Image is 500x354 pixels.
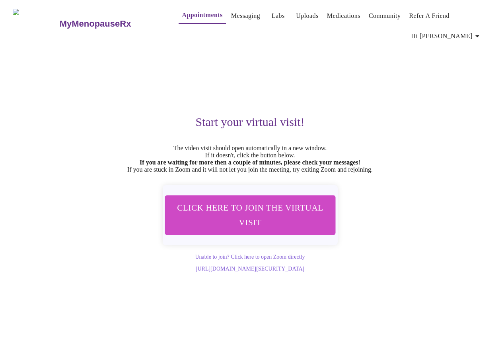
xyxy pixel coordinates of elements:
[228,8,263,24] button: Messaging
[175,201,325,230] span: Click here to join the virtual visit
[327,10,360,21] a: Medications
[272,10,285,21] a: Labs
[231,10,260,21] a: Messaging
[195,254,305,260] a: Unable to join? Click here to open Zoom directly
[13,9,58,39] img: MyMenopauseRx Logo
[140,159,360,166] strong: If you are waiting for more then a couple of minutes, please check your messages!
[293,8,322,24] button: Uploads
[165,195,335,235] button: Click here to join the virtual visit
[296,10,319,21] a: Uploads
[265,8,291,24] button: Labs
[196,266,304,272] a: [URL][DOMAIN_NAME][SECURITY_DATA]
[409,10,449,21] a: Refer a Friend
[179,7,226,24] button: Appointments
[13,145,487,173] p: The video visit should open automatically in a new window. If it doesn't, click the button below....
[408,28,485,44] button: Hi [PERSON_NAME]
[182,10,222,21] a: Appointments
[406,8,453,24] button: Refer a Friend
[60,19,131,29] h3: MyMenopauseRx
[411,31,482,42] span: Hi [PERSON_NAME]
[369,10,401,21] a: Community
[58,10,163,38] a: MyMenopauseRx
[13,115,487,129] h3: Start your virtual visit!
[324,8,364,24] button: Medications
[366,8,404,24] button: Community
